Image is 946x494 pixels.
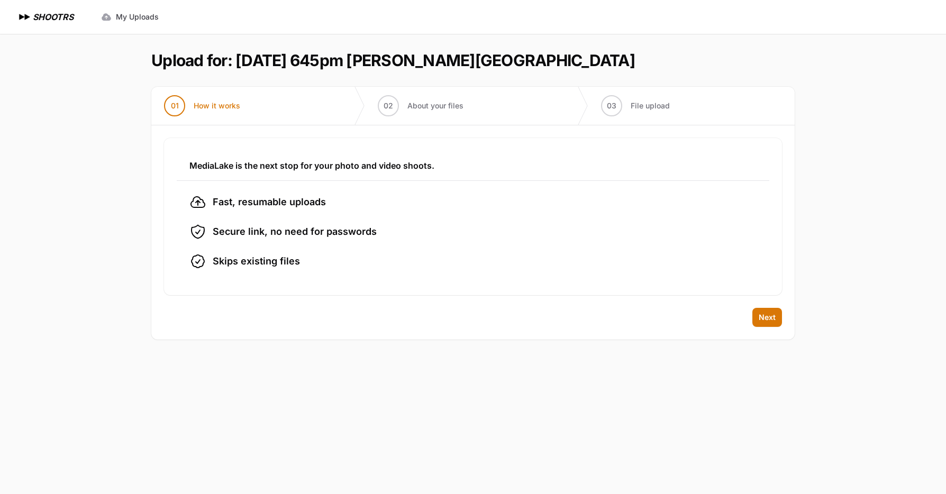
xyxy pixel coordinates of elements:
[631,100,670,111] span: File upload
[213,254,300,269] span: Skips existing files
[588,87,683,125] button: 03 File upload
[213,224,377,239] span: Secure link, no need for passwords
[407,100,463,111] span: About your files
[194,100,240,111] span: How it works
[189,159,757,172] h3: MediaLake is the next stop for your photo and video shoots.
[151,51,635,70] h1: Upload for: [DATE] 645pm [PERSON_NAME][GEOGRAPHIC_DATA]
[95,7,165,26] a: My Uploads
[17,11,74,23] a: SHOOTRS SHOOTRS
[759,312,776,323] span: Next
[365,87,476,125] button: 02 About your files
[752,308,782,327] button: Next
[17,11,33,23] img: SHOOTRS
[116,12,159,22] span: My Uploads
[33,11,74,23] h1: SHOOTRS
[607,100,616,111] span: 03
[151,87,253,125] button: 01 How it works
[171,100,179,111] span: 01
[213,195,326,209] span: Fast, resumable uploads
[384,100,393,111] span: 02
